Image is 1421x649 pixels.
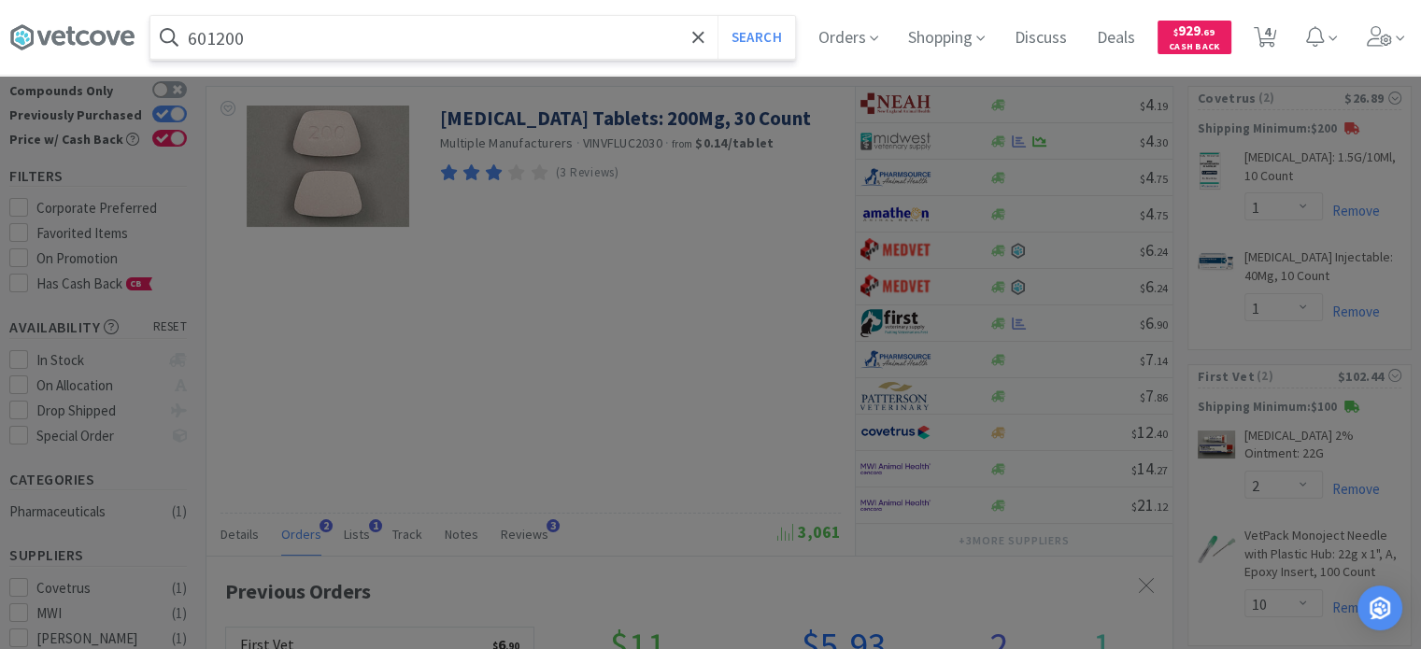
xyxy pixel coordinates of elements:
[150,16,795,59] input: Search by item, sku, manufacturer, ingredient, size...
[1169,42,1220,54] span: Cash Back
[1007,30,1074,47] a: Discuss
[1201,26,1215,38] span: . 69
[718,16,795,59] button: Search
[1158,12,1231,63] a: $929.69Cash Back
[1246,32,1285,49] a: 4
[1357,586,1402,630] div: Open Intercom Messenger
[1089,30,1143,47] a: Deals
[1173,26,1178,38] span: $
[1173,21,1215,39] span: 929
